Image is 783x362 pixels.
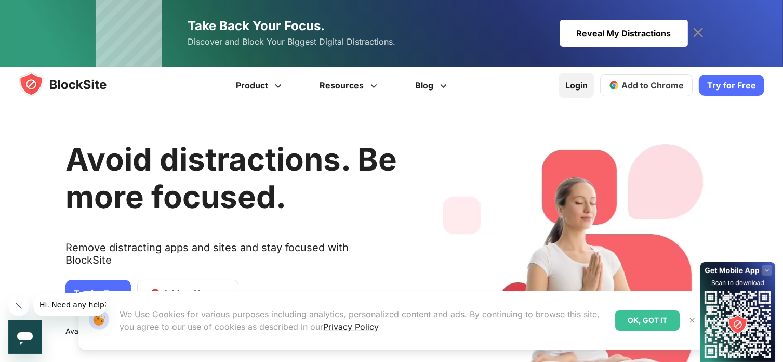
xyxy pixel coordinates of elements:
[621,80,684,90] span: Add to Chrome
[559,73,594,98] a: Login
[120,308,607,333] p: We Use Cookies for various purposes including analytics, personalized content and ads. By continu...
[699,75,764,96] a: Try for Free
[65,140,397,215] h1: Avoid distractions. Be more focused.
[398,67,468,104] a: Blog
[6,7,75,16] span: Hi. Need any help?
[688,316,696,325] img: Close
[685,314,699,327] button: Close
[302,67,398,104] a: Resources
[188,18,325,33] span: Take Back Your Focus.
[600,74,693,96] a: Add to Chrome
[609,80,619,90] img: chrome-icon.svg
[19,72,127,97] img: blocksite-icon.5d769676.svg
[8,295,29,316] iframe: Close message
[615,310,680,331] div: OK, GOT IT
[219,67,302,104] a: Product
[188,34,396,49] span: Discover and Block Your Biggest Digital Distractions.
[65,241,397,275] text: Remove distracting apps and sites and stay focused with BlockSite
[33,293,106,316] iframe: Message from company
[560,20,688,47] div: Reveal My Distractions
[323,321,379,332] a: Privacy Policy
[8,320,42,354] iframe: Button to launch messaging window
